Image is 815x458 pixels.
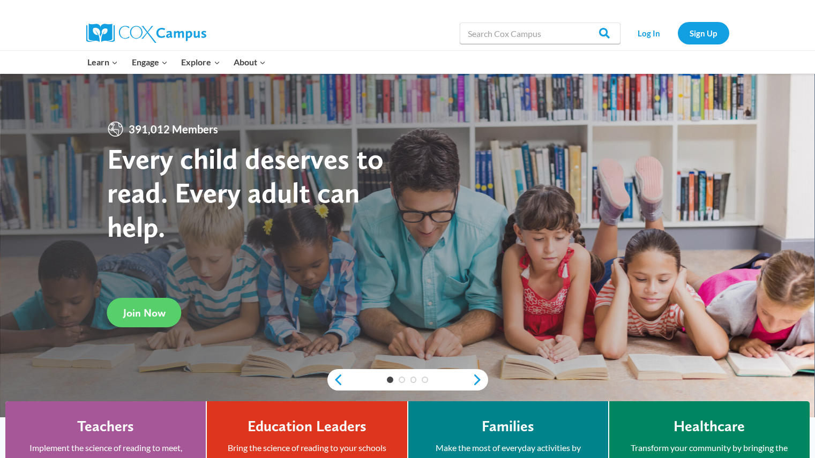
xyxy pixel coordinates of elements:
input: Search Cox Campus [460,22,620,44]
nav: Primary Navigation [81,51,273,73]
a: 2 [399,377,405,383]
h4: Education Leaders [248,417,367,436]
a: previous [327,373,343,386]
nav: Secondary Navigation [626,22,729,44]
a: Log In [626,22,672,44]
a: 3 [410,377,417,383]
img: Cox Campus [86,24,206,43]
span: 391,012 Members [124,121,222,138]
span: Join Now [123,306,166,319]
h4: Teachers [77,417,134,436]
a: 4 [422,377,428,383]
span: About [234,55,266,69]
a: 1 [387,377,393,383]
a: Join Now [107,298,182,327]
div: content slider buttons [327,369,488,391]
a: Sign Up [678,22,729,44]
span: Learn [87,55,118,69]
span: Engage [132,55,168,69]
h4: Healthcare [674,417,745,436]
h4: Families [482,417,534,436]
strong: Every child deserves to read. Every adult can help. [107,141,384,244]
a: next [472,373,488,386]
span: Explore [181,55,220,69]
